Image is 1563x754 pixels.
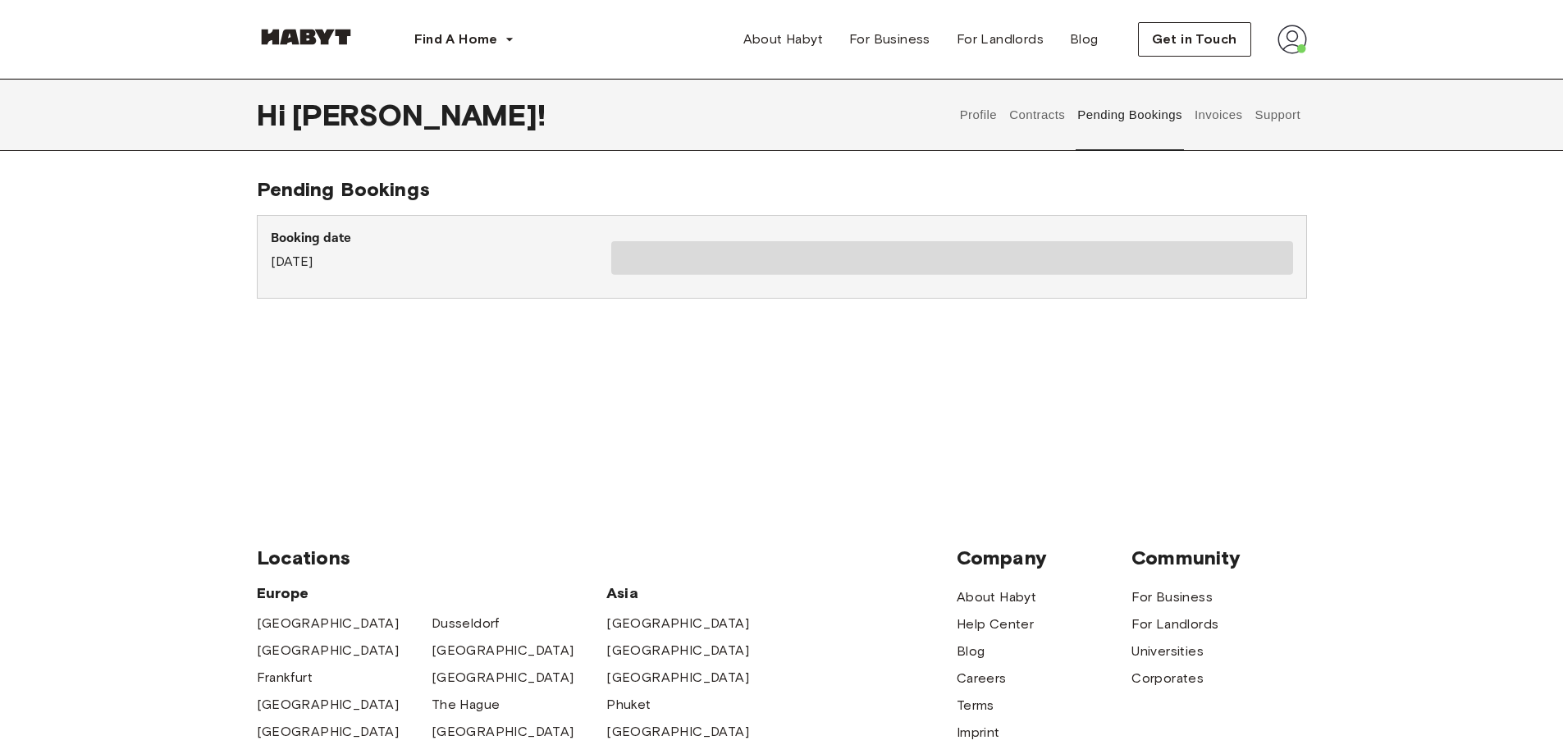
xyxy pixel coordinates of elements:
[944,23,1057,56] a: For Landlords
[257,668,313,688] a: Frankfurt
[957,30,1044,49] span: For Landlords
[606,722,749,742] a: [GEOGRAPHIC_DATA]
[957,723,1000,743] a: Imprint
[957,615,1034,634] a: Help Center
[1070,30,1099,49] span: Blog
[257,583,607,603] span: Europe
[730,23,836,56] a: About Habyt
[836,23,944,56] a: For Business
[1138,22,1251,57] button: Get in Touch
[1057,23,1112,56] a: Blog
[257,695,400,715] a: [GEOGRAPHIC_DATA]
[432,722,574,742] a: [GEOGRAPHIC_DATA]
[1131,546,1306,570] span: Community
[957,696,994,715] a: Terms
[432,614,500,633] a: Dusseldorf
[957,79,999,151] button: Profile
[1131,642,1204,661] a: Universities
[1076,79,1185,151] button: Pending Bookings
[257,177,430,201] span: Pending Bookings
[414,30,498,49] span: Find A Home
[957,546,1131,570] span: Company
[1152,30,1237,49] span: Get in Touch
[606,583,781,603] span: Asia
[606,668,749,688] a: [GEOGRAPHIC_DATA]
[606,695,651,715] a: Phuket
[1008,79,1067,151] button: Contracts
[432,668,574,688] a: [GEOGRAPHIC_DATA]
[257,722,400,742] a: [GEOGRAPHIC_DATA]
[1192,79,1244,151] button: Invoices
[432,695,500,715] a: The Hague
[257,641,400,660] a: [GEOGRAPHIC_DATA]
[953,79,1306,151] div: user profile tabs
[1131,587,1213,607] a: For Business
[743,30,823,49] span: About Habyt
[1253,79,1303,151] button: Support
[849,30,930,49] span: For Business
[271,229,611,272] div: [DATE]
[257,614,400,633] a: [GEOGRAPHIC_DATA]
[257,98,292,132] span: Hi
[432,641,574,660] a: [GEOGRAPHIC_DATA]
[1131,615,1218,634] a: For Landlords
[271,229,611,249] p: Booking date
[292,98,546,132] span: [PERSON_NAME] !
[1131,669,1204,688] a: Corporates
[1277,25,1307,54] img: avatar
[606,614,749,633] a: [GEOGRAPHIC_DATA]
[606,641,749,660] a: [GEOGRAPHIC_DATA]
[957,669,1007,688] a: Careers
[957,587,1036,607] a: About Habyt
[401,23,528,56] button: Find A Home
[957,642,985,661] a: Blog
[257,546,957,570] span: Locations
[257,29,355,45] img: Habyt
